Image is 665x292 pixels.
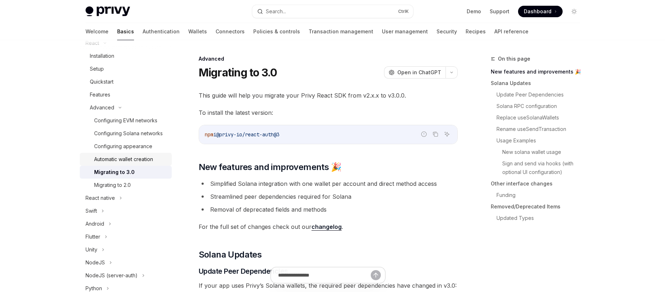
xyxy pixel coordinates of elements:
[86,6,130,17] img: light logo
[498,55,530,63] span: On this page
[80,153,172,166] a: Automatic wallet creation
[384,66,445,79] button: Open in ChatGPT
[497,212,586,224] a: Updated Types
[90,103,114,112] div: Advanced
[266,7,286,16] div: Search...
[497,89,586,100] a: Update Peer Dependencies
[371,270,381,280] button: Send message
[90,90,110,99] div: Features
[80,50,172,62] a: Installation
[94,155,153,164] div: Automatic wallet creation
[86,220,104,228] div: Android
[199,204,458,215] li: Removal of deprecated fields and methods
[491,77,586,89] a: Solana Updates
[382,23,428,40] a: User management
[199,249,262,260] span: Solana Updates
[90,52,114,60] div: Installation
[524,8,551,15] span: Dashboard
[491,66,586,77] a: New features and improvements 🎉
[467,8,481,15] a: Demo
[497,135,586,146] a: Usage Examples
[397,69,441,76] span: Open in ChatGPT
[497,123,586,135] a: Rename useSendTransaction
[466,23,486,40] a: Recipes
[86,207,97,215] div: Swift
[199,66,277,79] h1: Migrating to 3.0
[494,23,528,40] a: API reference
[94,168,135,176] div: Migrating to 3.0
[199,192,458,202] li: Streamlined peer dependencies required for Solana
[199,179,458,189] li: Simplified Solana integration with one wallet per account and direct method access
[94,116,157,125] div: Configuring EVM networks
[311,223,342,231] a: changelog
[80,140,172,153] a: Configuring appearance
[199,161,341,173] span: New features and improvements 🎉
[252,5,413,18] button: Search...CtrlK
[213,131,216,138] span: i
[80,166,172,179] a: Migrating to 3.0
[437,23,457,40] a: Security
[80,114,172,127] a: Configuring EVM networks
[94,129,163,138] div: Configuring Solana networks
[86,23,108,40] a: Welcome
[497,100,586,112] a: Solana RPC configuration
[518,6,563,17] a: Dashboard
[497,189,586,201] a: Funding
[205,131,213,138] span: npm
[86,232,100,241] div: Flutter
[491,178,586,189] a: Other interface changes
[80,179,172,192] a: Migrating to 2.0
[502,146,586,158] a: New solana wallet usage
[568,6,580,17] button: Toggle dark mode
[86,245,97,254] div: Unity
[419,129,429,139] button: Report incorrect code
[80,127,172,140] a: Configuring Solana networks
[90,65,104,73] div: Setup
[94,142,152,151] div: Configuring appearance
[309,23,373,40] a: Transaction management
[199,90,458,100] span: This guide will help you migrate your Privy React SDK from v2.x.x to v3.0.0.
[431,129,440,139] button: Copy the contents from the code block
[216,23,245,40] a: Connectors
[398,9,409,14] span: Ctrl K
[216,131,280,138] span: @privy-io/react-auth@3
[80,75,172,88] a: Quickstart
[490,8,509,15] a: Support
[442,129,452,139] button: Ask AI
[86,271,138,280] div: NodeJS (server-auth)
[188,23,207,40] a: Wallets
[80,62,172,75] a: Setup
[86,194,115,202] div: React native
[497,112,586,123] a: Replace useSolanaWallets
[117,23,134,40] a: Basics
[86,258,105,267] div: NodeJS
[199,222,458,232] span: For the full set of changes check out our .
[502,158,586,178] a: Sign and send via hooks (with optional UI configuration)
[90,77,114,86] div: Quickstart
[143,23,180,40] a: Authentication
[199,55,458,62] div: Advanced
[491,201,586,212] a: Removed/Deprecated Items
[253,23,300,40] a: Policies & controls
[199,108,458,118] span: To install the latest version:
[94,181,131,189] div: Migrating to 2.0
[80,88,172,101] a: Features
